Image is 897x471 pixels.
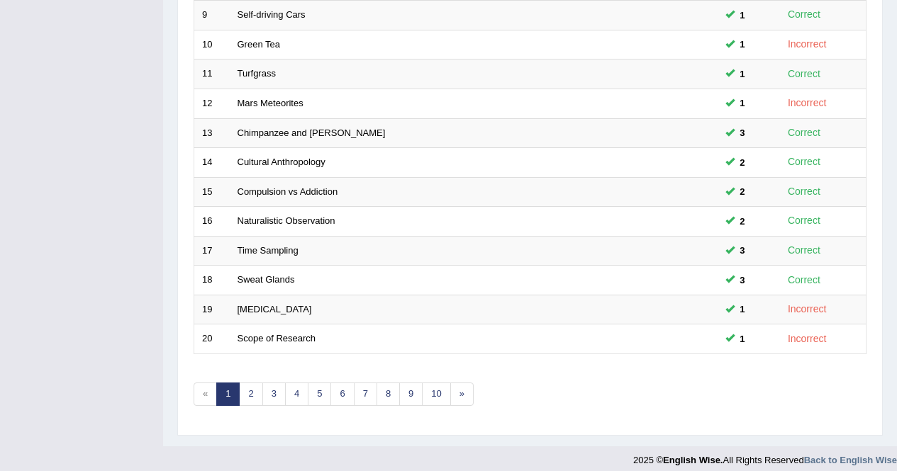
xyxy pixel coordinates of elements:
span: You can still take this question [735,8,751,23]
a: 7 [354,382,377,406]
a: Scope of Research [238,333,316,344]
div: Incorrect [782,36,832,52]
span: You can still take this question [735,184,751,199]
a: 1 [216,382,240,406]
td: 17 [194,236,230,266]
td: 11 [194,59,230,89]
div: 2025 © All Rights Reserved [633,446,897,467]
a: Turfgrass [238,68,276,79]
div: Incorrect [782,95,832,111]
td: 14 [194,148,230,178]
td: 19 [194,295,230,324]
a: Chimpanzee and [PERSON_NAME] [238,127,386,138]
a: Self-driving Cars [238,9,306,20]
span: You can still take this question [735,243,751,258]
div: Correct [782,125,827,141]
div: Incorrect [782,301,832,317]
td: 13 [194,118,230,148]
a: Time Sampling [238,245,299,256]
td: 9 [194,1,230,30]
span: You can still take this question [735,273,751,288]
a: Cultural Anthropology [238,157,325,167]
div: Correct [782,183,827,200]
a: [MEDICAL_DATA] [238,304,312,314]
td: 12 [194,89,230,118]
td: 16 [194,207,230,237]
a: 4 [285,382,308,406]
a: Compulsion vs Addiction [238,186,338,197]
div: Correct [782,272,827,288]
a: Sweat Glands [238,274,295,285]
span: You can still take this question [735,96,751,110]
a: 9 [399,382,423,406]
td: 18 [194,266,230,295]
span: You can still take this question [735,125,751,140]
td: 15 [194,177,230,207]
a: 6 [330,382,354,406]
a: Back to English Wise [804,455,897,465]
div: Incorrect [782,331,832,347]
span: You can still take this question [735,214,751,229]
span: You can still take this question [735,331,751,346]
a: 5 [308,382,331,406]
strong: English Wise. [663,455,723,465]
div: Correct [782,6,827,23]
span: You can still take this question [735,302,751,317]
a: 2 [239,382,262,406]
div: Correct [782,154,827,170]
span: You can still take this question [735,37,751,52]
a: 10 [422,382,450,406]
td: 10 [194,30,230,59]
span: You can still take this question [735,67,751,81]
a: 8 [377,382,400,406]
a: Naturalistic Observation [238,215,335,226]
div: Correct [782,242,827,259]
td: 20 [194,324,230,354]
div: Correct [782,212,827,229]
a: Mars Meteorites [238,98,303,108]
span: « [194,382,217,406]
a: Green Tea [238,39,280,50]
a: » [450,382,474,406]
div: Correct [782,66,827,82]
span: You can still take this question [735,155,751,170]
a: 3 [262,382,286,406]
